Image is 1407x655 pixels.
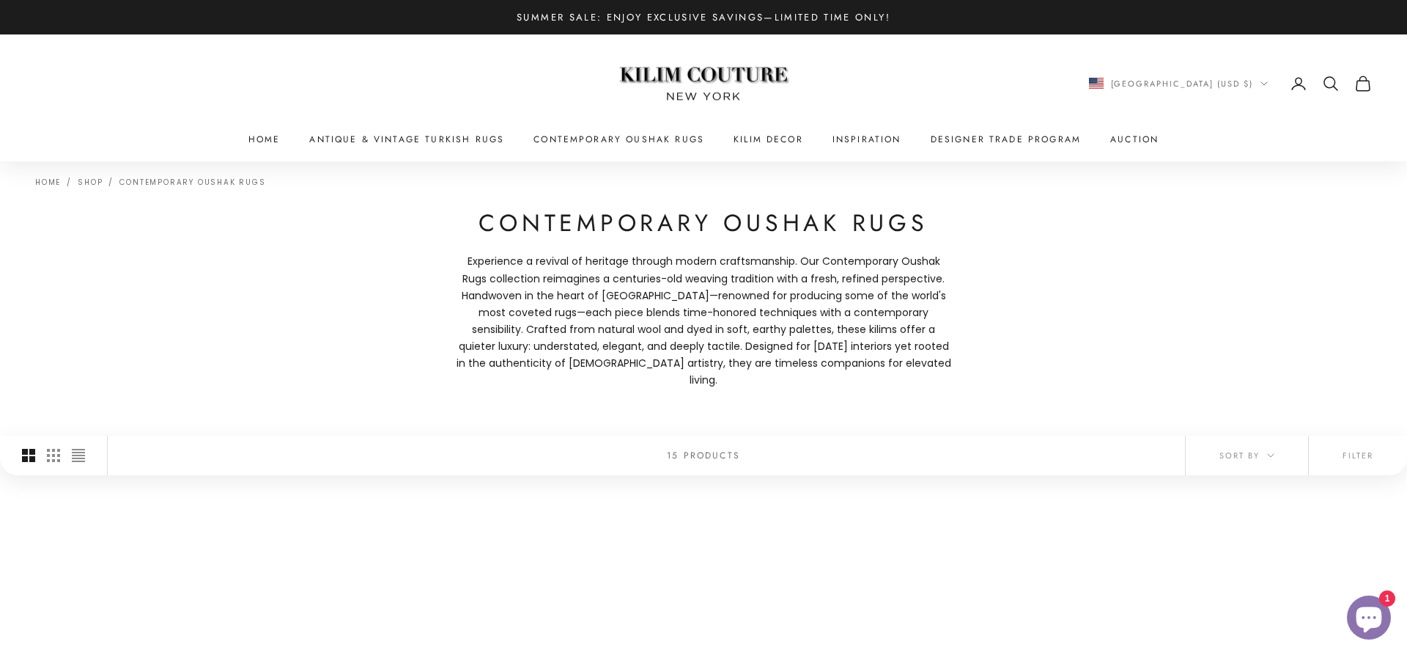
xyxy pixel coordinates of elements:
[454,253,953,389] p: Experience a revival of heritage through modern craftsmanship. Our Contemporary Oushak Rugs colle...
[931,132,1082,147] a: Designer Trade Program
[1089,78,1104,89] img: United States
[1186,436,1308,475] button: Sort by
[832,132,901,147] a: Inspiration
[533,132,704,147] a: Contemporary Oushak Rugs
[667,448,740,463] p: 15 products
[35,176,266,186] nav: Breadcrumb
[501,535,578,549] on-sale-badge: Save $500.00
[35,177,61,188] a: Home
[1089,75,1373,92] nav: Secondary navigation
[1309,436,1407,475] button: Filter
[517,10,890,25] p: Summer Sale: Enjoy Exclusive Savings—Limited Time Only!
[248,132,281,147] a: Home
[961,535,1038,549] on-sale-badge: Save $400.00
[1089,77,1268,90] button: Change country or currency
[309,132,504,147] a: Antique & Vintage Turkish Rugs
[72,436,85,475] button: Switch to compact product images
[119,177,265,188] a: Contemporary Oushak Rugs
[22,436,35,475] button: Switch to larger product images
[41,535,118,549] on-sale-badge: Save $400.00
[78,177,103,188] a: Shop
[1110,132,1159,147] a: Auction
[35,132,1372,147] nav: Primary navigation
[1111,77,1254,90] span: [GEOGRAPHIC_DATA] (USD $)
[454,208,953,239] h1: Contemporary Oushak Rugs
[41,516,114,531] span: One of One
[501,516,574,531] span: One of One
[1219,449,1274,462] span: Sort by
[47,436,60,475] button: Switch to smaller product images
[612,49,795,119] img: Logo of Kilim Couture New York
[1343,596,1395,643] inbox-online-store-chat: Shopify online store chat
[734,132,803,147] summary: Kilim Decor
[961,516,1034,531] span: One of One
